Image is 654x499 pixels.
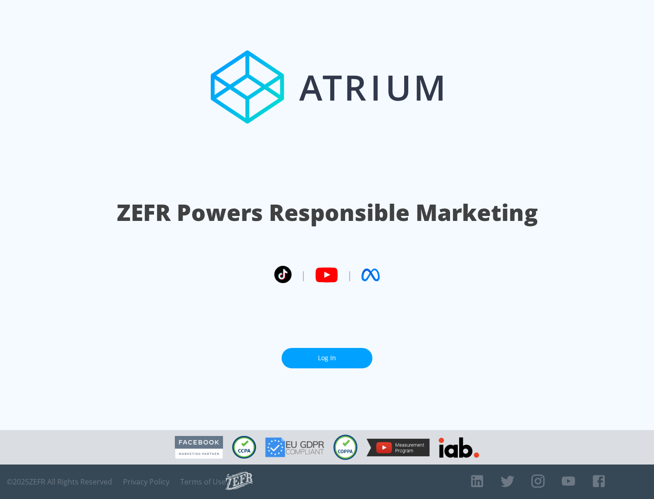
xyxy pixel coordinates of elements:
img: Facebook Marketing Partner [175,436,223,459]
span: | [301,268,306,282]
img: YouTube Measurement Program [367,439,430,456]
a: Terms of Use [180,477,226,486]
a: Log In [282,348,372,368]
img: CCPA Compliant [232,436,256,459]
img: IAB [439,437,479,458]
a: Privacy Policy [123,477,169,486]
img: COPPA Compliant [333,435,357,460]
h1: ZEFR Powers Responsible Marketing [117,197,538,228]
img: GDPR Compliant [265,437,324,457]
span: | [347,268,352,282]
span: © 2025 ZEFR All Rights Reserved [7,477,112,486]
